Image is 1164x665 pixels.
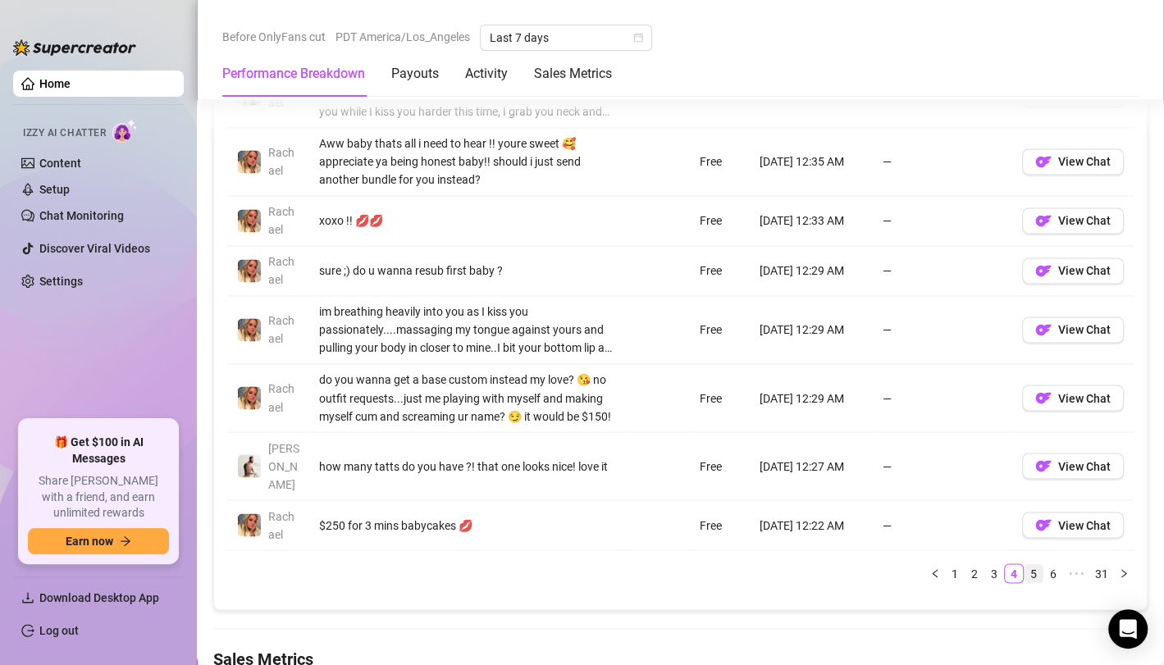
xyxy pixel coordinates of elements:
li: Previous Page [925,563,945,583]
div: how many tatts do you have ?! that one looks nice! love it [319,457,614,475]
td: — [873,196,1012,246]
a: 5 [1025,564,1043,582]
a: OFView Chat [1022,268,1124,281]
td: — [873,364,1012,432]
span: [PERSON_NAME] [268,441,299,490]
img: Rachael [238,318,261,341]
td: — [873,432,1012,500]
td: Free [690,246,750,296]
span: View Chat [1058,518,1111,531]
li: Next 5 Pages [1063,563,1089,583]
span: ••• [1063,563,1089,583]
span: Rachael [268,255,294,286]
td: — [873,246,1012,296]
td: [DATE] 12:29 AM [750,364,873,432]
td: [DATE] 12:27 AM [750,432,873,500]
img: Rachael [238,259,261,282]
span: left [930,568,940,578]
a: OFView Chat [1022,159,1124,172]
a: Chat Monitoring [39,209,124,222]
span: View Chat [1058,323,1111,336]
li: 4 [1004,563,1024,583]
td: [DATE] 12:29 AM [750,246,873,296]
img: OF [1035,321,1052,338]
span: View Chat [1058,214,1111,227]
div: Sales Metrics [534,64,612,84]
img: Rachael [238,209,261,232]
td: Free [690,500,750,550]
td: Free [690,296,750,364]
span: calendar [633,33,643,43]
span: Rachael [268,146,294,177]
a: 31 [1090,564,1113,582]
a: 4 [1005,564,1023,582]
a: 1 [946,564,964,582]
span: 🎁 Get $100 in AI Messages [28,435,169,467]
button: left [925,563,945,583]
img: Quinton [238,454,261,477]
div: do you wanna get a base custom instead my love? 😘 no outfit requests...just me playing with mysel... [319,371,614,425]
button: OFView Chat [1022,385,1124,411]
td: Free [690,128,750,196]
img: OF [1035,458,1052,474]
img: Rachael [238,513,261,536]
a: OFView Chat [1022,91,1124,104]
span: download [21,591,34,604]
a: OFView Chat [1022,327,1124,340]
a: 6 [1044,564,1062,582]
img: logo-BBDzfeDw.svg [13,39,136,56]
img: OF [1035,262,1052,279]
img: OF [1035,153,1052,170]
span: arrow-right [120,535,131,547]
span: View Chat [1058,391,1111,404]
button: OFView Chat [1022,148,1124,175]
div: xoxo !! 💋💋 [319,212,614,230]
div: $250 for 3 mins babycakes 💋 [319,516,614,534]
td: [DATE] 12:35 AM [750,128,873,196]
a: Content [39,157,81,170]
li: 31 [1089,563,1114,583]
td: [DATE] 12:33 AM [750,196,873,246]
img: Rachael [238,150,261,173]
span: Izzy AI Chatter [23,125,106,141]
td: Free [690,432,750,500]
td: Free [690,364,750,432]
span: View Chat [1058,155,1111,168]
span: right [1119,568,1129,578]
a: 3 [985,564,1003,582]
a: Home [39,77,71,90]
a: 2 [965,564,984,582]
a: OFView Chat [1022,522,1124,535]
li: Next Page [1114,563,1134,583]
td: [DATE] 12:29 AM [750,296,873,364]
span: Share [PERSON_NAME] with a friend, and earn unlimited rewards [28,473,169,522]
span: Rachael [268,314,294,345]
button: right [1114,563,1134,583]
span: Last 7 days [490,25,642,50]
span: View Chat [1058,264,1111,277]
button: OFView Chat [1022,453,1124,479]
span: View Chat [1058,459,1111,472]
span: Rachael [268,382,294,413]
div: Aww baby thats all i need to hear !! youre sweet 🥰 appreciate ya being honest baby!! should i jus... [319,134,614,189]
a: Discover Viral Videos [39,242,150,255]
td: Free [690,196,750,246]
div: sure ;) do u wanna resub first baby ? [319,262,614,280]
span: Rachael [268,509,294,540]
li: 6 [1043,563,1063,583]
li: 5 [1024,563,1043,583]
div: Performance Breakdown [222,64,365,84]
a: Settings [39,275,83,288]
li: 3 [984,563,1004,583]
span: Earn now [66,535,113,548]
img: AI Chatter [112,119,138,143]
td: — [873,296,1012,364]
img: OF [1035,389,1052,406]
button: OFView Chat [1022,512,1124,538]
a: OFView Chat [1022,395,1124,408]
span: Download Desktop App [39,591,159,604]
a: Log out [39,624,79,637]
img: Rachael [238,386,261,409]
div: im breathing heavily into you as I kiss you passionately....massaging my tongue against yours and... [319,303,614,357]
button: OFView Chat [1022,257,1124,284]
